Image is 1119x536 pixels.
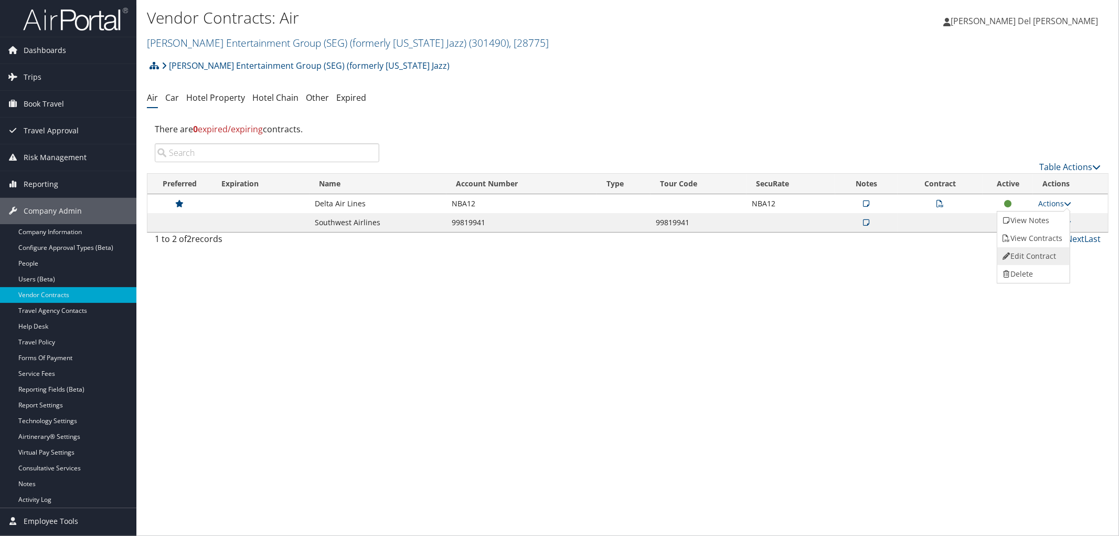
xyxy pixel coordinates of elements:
td: NBA12 [446,194,597,213]
th: Contract: activate to sort column ascending [898,174,983,194]
td: Southwest Airlines [310,213,446,232]
a: Table Actions [1039,161,1101,173]
th: Name: activate to sort column ascending [310,174,446,194]
span: [PERSON_NAME] Del [PERSON_NAME] [951,15,1098,27]
a: Hotel Property [186,92,245,103]
span: Risk Management [24,144,87,171]
span: Trips [24,64,41,90]
a: Delete [997,265,1067,283]
a: Last [1084,233,1101,245]
a: Car [165,92,179,103]
span: Company Admin [24,198,82,224]
th: Type: activate to sort column ascending [597,174,651,194]
a: View Notes [997,212,1067,229]
span: 2 [187,233,191,245]
strong: 0 [193,123,198,135]
td: 99819941 [446,213,597,232]
th: Actions [1033,174,1108,194]
a: Expired [336,92,366,103]
span: Travel Approval [24,118,79,144]
th: Active: activate to sort column ascending [983,174,1033,194]
a: View Contracts [997,229,1067,247]
a: [PERSON_NAME] Entertainment Group (SEG) (formerly [US_STATE] Jazz) [147,36,549,50]
a: Other [306,92,329,103]
a: [PERSON_NAME] Del [PERSON_NAME] [943,5,1109,37]
a: [PERSON_NAME] Entertainment Group (SEG) (formerly [US_STATE] Jazz) [162,55,450,76]
a: Actions [1038,198,1071,208]
span: Reporting [24,171,58,197]
span: ( 301490 ) [469,36,509,50]
h1: Vendor Contracts: Air [147,7,788,29]
span: expired/expiring [193,123,263,135]
a: Hotel Chain [252,92,299,103]
a: Air [147,92,158,103]
td: Delta Air Lines [310,194,446,213]
input: Search [155,143,379,162]
th: Expiration: activate to sort column ascending [212,174,310,194]
span: Book Travel [24,91,64,117]
a: Next [1066,233,1084,245]
th: Tour Code: activate to sort column ascending [651,174,747,194]
td: 99819941 [651,213,747,232]
th: Notes: activate to sort column ascending [835,174,898,194]
div: There are contracts. [147,115,1109,143]
span: Dashboards [24,37,66,64]
td: NBA12 [747,194,835,213]
a: Edit [997,247,1067,265]
img: airportal-logo.png [23,7,128,31]
span: , [ 28775 ] [509,36,549,50]
span: Employee Tools [24,508,78,534]
th: Account Number: activate to sort column ascending [446,174,597,194]
div: 1 to 2 of records [155,233,379,250]
th: Preferred: activate to sort column ascending [147,174,212,194]
th: SecuRate: activate to sort column ascending [747,174,835,194]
